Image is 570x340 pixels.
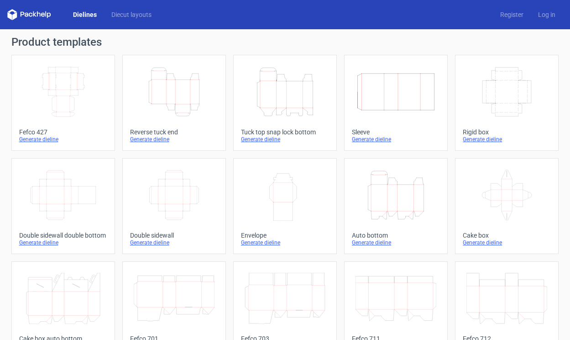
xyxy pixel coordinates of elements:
a: Fefco 427Generate dieline [11,55,115,151]
div: Tuck top snap lock bottom [241,128,329,136]
a: Double sidewall double bottomGenerate dieline [11,158,115,254]
div: Generate dieline [19,239,107,246]
div: Generate dieline [463,136,551,143]
div: Generate dieline [463,239,551,246]
a: Reverse tuck endGenerate dieline [122,55,226,151]
div: Envelope [241,232,329,239]
div: Generate dieline [19,136,107,143]
div: Generate dieline [130,239,218,246]
a: EnvelopeGenerate dieline [233,158,337,254]
a: Double sidewallGenerate dieline [122,158,226,254]
div: Generate dieline [130,136,218,143]
a: Rigid boxGenerate dieline [455,55,559,151]
a: Cake boxGenerate dieline [455,158,559,254]
a: Dielines [66,10,104,19]
div: Generate dieline [352,239,440,246]
div: Auto bottom [352,232,440,239]
a: Auto bottomGenerate dieline [344,158,448,254]
a: Register [493,10,531,19]
a: Log in [531,10,563,19]
div: Reverse tuck end [130,128,218,136]
div: Generate dieline [241,239,329,246]
div: Sleeve [352,128,440,136]
div: Cake box [463,232,551,239]
a: Tuck top snap lock bottomGenerate dieline [233,55,337,151]
div: Rigid box [463,128,551,136]
div: Fefco 427 [19,128,107,136]
a: SleeveGenerate dieline [344,55,448,151]
div: Double sidewall [130,232,218,239]
div: Double sidewall double bottom [19,232,107,239]
div: Generate dieline [352,136,440,143]
a: Diecut layouts [104,10,159,19]
div: Generate dieline [241,136,329,143]
h1: Product templates [11,37,559,48]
